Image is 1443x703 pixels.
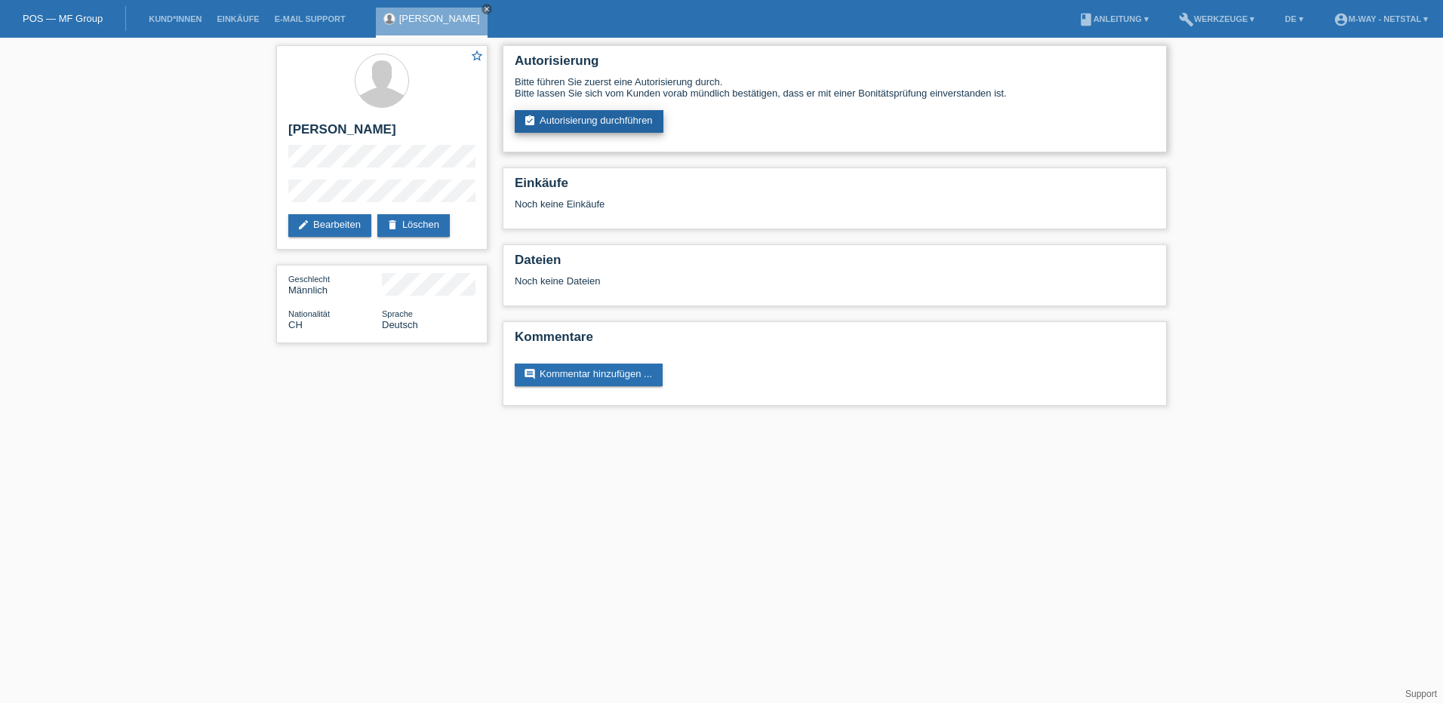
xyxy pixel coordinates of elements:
a: deleteLöschen [377,214,450,237]
a: bookAnleitung ▾ [1071,14,1156,23]
div: Männlich [288,273,382,296]
span: Schweiz [288,319,303,330]
a: close [482,4,492,14]
a: commentKommentar hinzufügen ... [515,364,663,386]
a: account_circlem-way - Netstal ▾ [1326,14,1435,23]
span: Sprache [382,309,413,318]
a: DE ▾ [1277,14,1310,23]
i: close [483,5,491,13]
div: Bitte führen Sie zuerst eine Autorisierung durch. Bitte lassen Sie sich vom Kunden vorab mündlich... [515,76,1155,99]
a: POS — MF Group [23,13,103,24]
i: edit [297,219,309,231]
a: star_border [470,49,484,65]
a: Einkäufe [209,14,266,23]
span: Deutsch [382,319,418,330]
i: account_circle [1334,12,1349,27]
i: assignment_turned_in [524,115,536,127]
a: [PERSON_NAME] [399,13,480,24]
a: Support [1405,689,1437,699]
h2: [PERSON_NAME] [288,122,475,145]
a: assignment_turned_inAutorisierung durchführen [515,110,663,133]
a: buildWerkzeuge ▾ [1171,14,1263,23]
h2: Kommentare [515,330,1155,352]
h2: Dateien [515,253,1155,275]
a: editBearbeiten [288,214,371,237]
i: delete [386,219,398,231]
span: Nationalität [288,309,330,318]
i: star_border [470,49,484,63]
a: Kund*innen [141,14,209,23]
div: Noch keine Einkäufe [515,198,1155,221]
h2: Autorisierung [515,54,1155,76]
div: Noch keine Dateien [515,275,976,287]
span: Geschlecht [288,275,330,284]
i: build [1179,12,1194,27]
i: comment [524,368,536,380]
a: E-Mail Support [267,14,353,23]
h2: Einkäufe [515,176,1155,198]
i: book [1078,12,1094,27]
